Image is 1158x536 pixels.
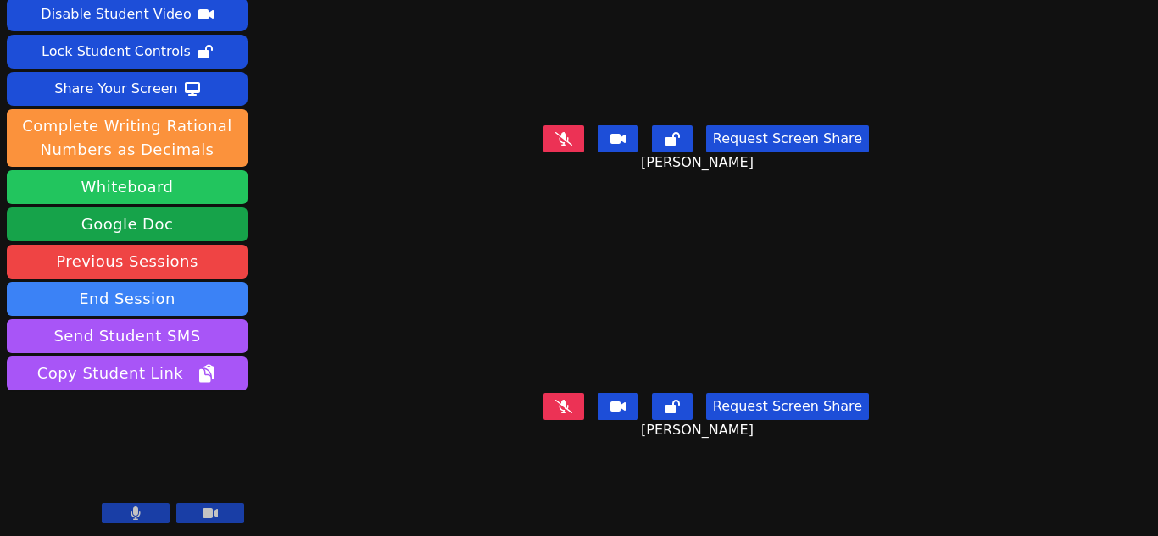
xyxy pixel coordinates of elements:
a: Previous Sessions [7,245,248,279]
span: [PERSON_NAME] [641,152,758,173]
button: Lock Student Controls [7,35,248,69]
button: Whiteboard [7,170,248,204]
button: Request Screen Share [706,125,869,152]
button: Request Screen Share [706,393,869,420]
button: End Session [7,282,248,316]
button: Share Your Screen [7,72,248,106]
span: [PERSON_NAME] [641,420,758,440]
div: Lock Student Controls [42,38,191,65]
div: Disable Student Video [41,1,191,28]
a: Google Doc [7,207,248,241]
div: Share Your Screen [54,75,178,102]
button: Send Student SMS [7,319,248,353]
button: Copy Student Link [7,356,248,390]
button: Complete Writing Rational Numbers as Decimals [7,109,248,167]
span: Copy Student Link [37,362,217,385]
